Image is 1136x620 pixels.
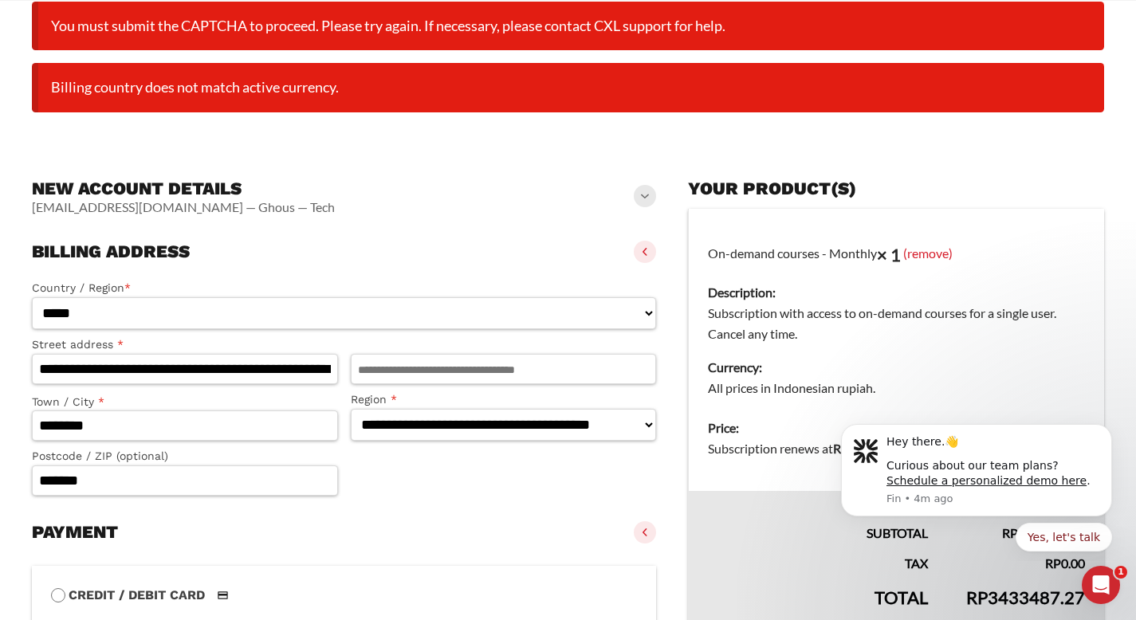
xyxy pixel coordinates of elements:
dd: Subscription with access to on-demand courses for a single user. Cancel any time. [708,303,1085,344]
iframe: Intercom live chat [1082,566,1120,604]
dt: Description: [708,282,1085,303]
span: Rp [1045,555,1061,571]
h3: Payment [32,521,118,543]
bdi: 3433487.27 [966,587,1085,608]
li: You must submit the CAPTCHA to proceed. Please try again. If necessary, please contact CXL suppor... [32,2,1104,50]
img: Credit / Debit Card [208,586,238,605]
td: On-demand courses - Monthly [689,209,1105,408]
iframe: Intercom notifications message [817,410,1136,561]
label: Street address [32,336,338,354]
label: Region [351,390,657,409]
li: Billing country does not match active currency. [32,63,1104,112]
span: Subscription renews at . [708,441,945,456]
bdi: 0.00 [1045,555,1085,571]
span: 1 [1114,566,1127,579]
label: Country / Region [32,279,656,297]
dd: All prices in Indonesian rupiah. [708,378,1085,398]
strong: × 1 [877,244,901,265]
dt: Currency: [708,357,1085,378]
th: Subtotal [689,491,948,543]
label: Credit / Debit Card [51,585,637,606]
span: Rp [966,587,988,608]
a: (remove) [903,245,953,261]
h3: New account details [32,178,335,200]
vaadin-horizontal-layout: [EMAIL_ADDRESS][DOMAIN_NAME] — Ghous — Tech [32,199,335,215]
input: Credit / Debit CardCredit / Debit Card [51,588,65,602]
span: (optional) [116,449,168,462]
dt: Price: [708,418,1085,438]
label: Town / City [32,393,338,411]
th: Tax [689,543,948,574]
label: Postcode / ZIP [32,447,338,465]
h3: Billing address [32,241,190,263]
